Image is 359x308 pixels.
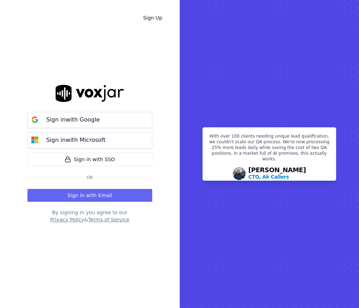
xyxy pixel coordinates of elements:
[84,175,96,180] span: Or
[27,153,152,166] a: Sign in with SSO
[28,113,42,127] img: google Sign in button
[207,133,332,165] p: With over 100 clients needing unique lead qualification, we couldn't scale our QA process. We're ...
[248,167,306,180] div: [PERSON_NAME]
[50,216,84,223] button: Privacy Policy
[46,115,100,124] p: Sign in with Google
[27,209,152,223] div: By signing in you agree to our &
[233,167,246,180] img: Avatar
[248,173,289,180] p: CTO, Ak Callers
[137,11,168,24] a: Sign Up
[88,216,129,223] button: Terms of Service
[27,132,152,148] button: Sign inwith Microsoft
[56,85,124,102] img: logo
[27,189,152,202] button: Sign in with Email
[28,133,42,147] img: microsoft Sign in button
[46,136,106,144] p: Sign in with Microsoft
[27,112,152,128] button: Sign inwith Google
